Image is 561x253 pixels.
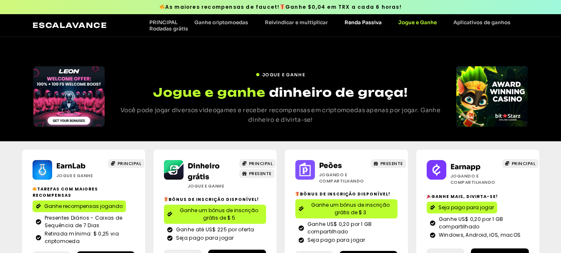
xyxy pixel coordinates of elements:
[176,226,254,233] font: Ganhe até US$ 225 por oferta
[450,163,480,171] a: Earnapp
[108,159,144,168] a: PRINCIPAL
[239,159,276,168] a: PRINCIPAL
[285,3,402,10] font: Ganhe $0,04 em TRX a cada 6 horas!
[439,215,503,230] font: Ganhe US$ 0,20 por 1 GB compartilhado
[33,186,98,198] font: Tarefas com maiores recompensas
[456,66,528,127] div: Slides
[121,106,440,124] font: Você pode jogar diversos videogames e receber recompensas em criptomoedas apenas por jogar. Ganhe...
[427,202,497,213] a: Seja pago para jogar
[118,160,142,167] font: PRINCIPAL
[149,19,178,25] font: PRINCIPAL
[141,25,196,32] a: Rodadas grátis
[153,85,266,100] font: Jogue e ganhe
[56,162,86,170] a: EarnLab
[262,72,305,78] font: JOGUE E GANHE
[319,172,364,184] font: Jogando e Compartilhando
[380,160,403,167] font: PRESENTE
[269,85,408,100] font: dinheiro de graça!
[307,236,365,243] font: Seja pago para jogar
[33,200,126,212] a: Ganhe recompensas jogando
[188,162,220,181] a: Dinheiro grátis
[431,193,498,200] font: Ganhe mais, divirta-se!
[141,19,528,32] nav: Menu
[512,160,536,167] font: PRINCIPAL
[300,191,390,197] font: Bônus de inscrição disponível!
[453,19,511,25] font: Aplicativos de ganhos
[33,21,108,30] a: Escalavance
[336,19,390,25] a: Renda Passiva
[257,19,336,25] a: Reivindicar e multiplicar
[180,207,258,221] font: Ganhe um bônus de inscrição grátis de $ 5
[345,19,382,25] font: Renda Passiva
[186,19,257,25] a: Ganhe criptomoedas
[160,4,165,9] img: 🔥
[165,3,280,10] font: As maiores recompensas de faucet!
[188,183,224,189] font: Jogue e Ganhe
[280,4,285,9] img: 🎁
[45,214,123,229] font: Presentes Diários - Caixas de Sequência de 7 Dias
[438,204,494,211] font: Seja pago para jogar
[249,170,272,177] font: PRESENTE
[44,203,123,210] font: Ganhe recompensas jogando
[256,68,305,78] a: JOGUE E GANHE
[445,19,519,25] a: Aplicativos de ganhos
[164,197,168,201] img: 🎁
[427,194,431,198] img: 🎉
[450,173,496,185] font: Jogando e Compartilhando
[307,220,372,235] font: Ganhe US$ 0,20 por 1 GB compartilhado
[33,187,37,191] img: 🔥
[239,169,274,178] a: PRESENTE
[141,19,186,25] a: PRINCIPAL
[33,66,105,127] div: Slides
[311,201,390,216] font: Ganhe um bônus de inscrição grátis de $ 3
[371,159,406,168] a: PRESENTE
[456,66,528,127] div: 2 / 3
[164,205,266,224] a: Ganhe um bônus de inscrição grátis de $ 5
[169,196,259,203] font: Bônus de inscrição disponível!
[176,234,234,241] font: Seja pago para jogar
[194,19,248,25] font: Ganhe criptomoedas
[295,199,397,218] a: Ganhe um bônus de inscrição grátis de $ 3
[265,19,328,25] font: Reivindicar e multiplicar
[390,19,445,25] a: Jogue e Ganhe
[319,161,342,170] a: Peões
[502,159,538,168] a: PRINCIPAL
[45,230,119,245] font: Retirada mínima: $ 0,25 via criptomoeda
[398,19,437,25] font: Jogue e Ganhe
[149,25,188,32] font: Rodadas grátis
[295,192,299,196] img: 🎁
[56,173,93,179] font: Jogue e Ganhe
[439,231,521,238] font: Windows, Android, iOS, macOS
[249,160,273,167] font: PRINCIPAL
